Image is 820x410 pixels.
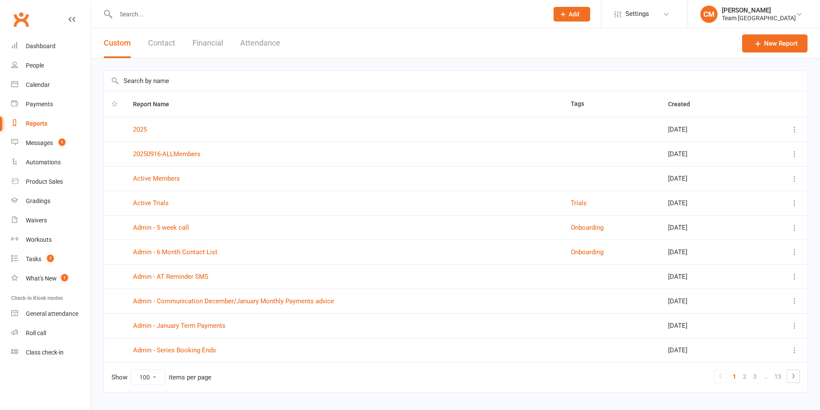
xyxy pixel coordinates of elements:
[571,247,603,257] button: Onboarding
[11,230,91,250] a: Workouts
[760,370,771,382] a: …
[104,28,131,58] button: Custom
[26,120,47,127] div: Reports
[11,56,91,75] a: People
[26,217,47,224] div: Waivers
[26,43,56,49] div: Dashboard
[660,338,755,362] td: [DATE]
[722,14,796,22] div: Team [GEOGRAPHIC_DATA]
[700,6,718,23] div: CM
[133,297,334,305] a: Admin - Communication December/January Monthly Payments advice
[26,197,50,204] div: Gradings
[133,224,189,231] a: Admin - 5 week call
[740,370,750,382] a: 2
[11,343,91,362] a: Class kiosk mode
[169,374,211,381] div: items per page
[11,191,91,211] a: Gradings
[104,71,808,91] input: Search by name
[571,198,587,208] button: Trials
[625,4,649,24] span: Settings
[26,256,41,262] div: Tasks
[26,159,61,166] div: Automations
[133,101,179,108] span: Report Name
[26,275,57,282] div: What's New
[569,11,579,18] span: Add
[11,133,91,153] a: Messages 1
[11,75,91,95] a: Calendar
[668,99,699,109] button: Created
[148,28,175,58] button: Contact
[26,310,78,317] div: General attendance
[192,28,223,58] button: Financial
[240,28,280,58] button: Attendance
[742,34,808,52] a: New Report
[11,269,91,288] a: What's New1
[722,6,796,14] div: [PERSON_NAME]
[660,142,755,166] td: [DATE]
[11,37,91,56] a: Dashboard
[11,114,91,133] a: Reports
[571,222,603,233] button: Onboarding
[660,215,755,240] td: [DATE]
[660,191,755,215] td: [DATE]
[660,264,755,289] td: [DATE]
[11,304,91,324] a: General attendance kiosk mode
[26,62,44,69] div: People
[660,289,755,313] td: [DATE]
[47,255,54,262] span: 7
[111,370,211,385] div: Show
[660,240,755,264] td: [DATE]
[660,117,755,142] td: [DATE]
[61,274,68,281] span: 1
[11,324,91,343] a: Roll call
[750,370,760,382] a: 3
[133,150,201,158] a: 20250916-ALLMembers
[133,273,208,281] a: Admin - AT Reminder SMS
[771,370,785,382] a: 13
[729,370,740,382] a: 1
[26,330,46,336] div: Roll call
[133,175,180,182] a: Active Members
[26,81,50,88] div: Calendar
[133,126,147,133] a: 2025
[26,349,64,356] div: Class check-in
[26,101,53,108] div: Payments
[11,211,91,230] a: Waivers
[133,346,216,354] a: Admin - Series Booking Ends
[59,139,65,146] span: 1
[133,248,217,256] a: Admin - 6 Month Contact List
[26,178,63,185] div: Product Sales
[133,199,169,207] a: Active Trials
[668,101,699,108] span: Created
[563,91,660,117] th: Tags
[133,322,226,330] a: Admin - January Term Payments
[26,139,53,146] div: Messages
[10,9,32,30] a: Clubworx
[660,166,755,191] td: [DATE]
[11,172,91,191] a: Product Sales
[11,250,91,269] a: Tasks 7
[11,95,91,114] a: Payments
[133,99,179,109] button: Report Name
[11,153,91,172] a: Automations
[113,8,542,20] input: Search...
[660,313,755,338] td: [DATE]
[26,236,52,243] div: Workouts
[554,7,590,22] button: Add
